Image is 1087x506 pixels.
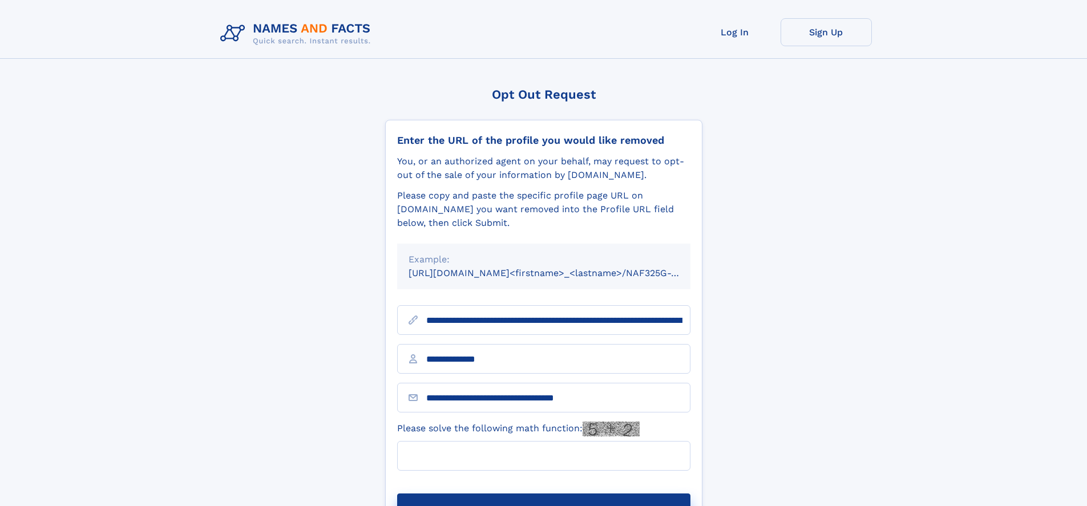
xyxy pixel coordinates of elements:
[216,18,380,49] img: Logo Names and Facts
[409,268,712,278] small: [URL][DOMAIN_NAME]<firstname>_<lastname>/NAF325G-xxxxxxxx
[397,155,690,182] div: You, or an authorized agent on your behalf, may request to opt-out of the sale of your informatio...
[397,134,690,147] div: Enter the URL of the profile you would like removed
[781,18,872,46] a: Sign Up
[385,87,702,102] div: Opt Out Request
[397,422,640,436] label: Please solve the following math function:
[409,253,679,266] div: Example:
[397,189,690,230] div: Please copy and paste the specific profile page URL on [DOMAIN_NAME] you want removed into the Pr...
[689,18,781,46] a: Log In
